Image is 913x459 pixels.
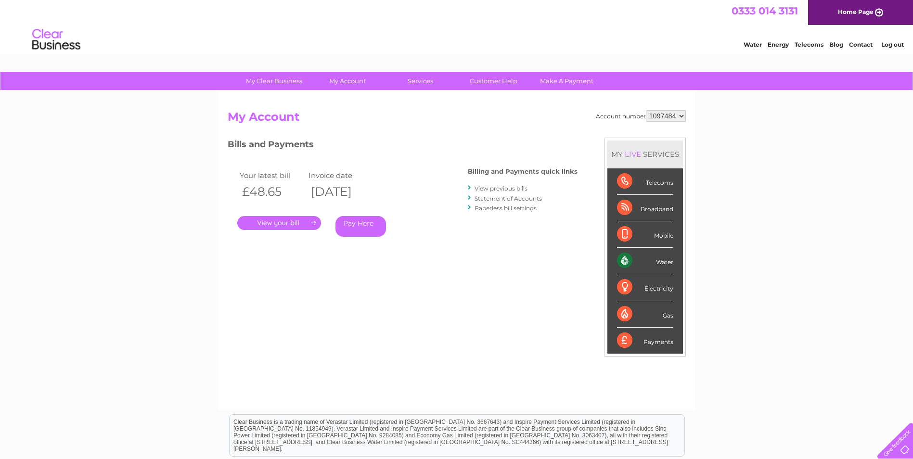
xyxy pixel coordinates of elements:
[381,72,460,90] a: Services
[732,5,798,17] a: 0333 014 3131
[475,195,542,202] a: Statement of Accounts
[617,221,673,248] div: Mobile
[795,41,823,48] a: Telecoms
[306,169,375,182] td: Invoice date
[234,72,314,90] a: My Clear Business
[617,168,673,195] div: Telecoms
[527,72,606,90] a: Make A Payment
[228,110,686,128] h2: My Account
[617,195,673,221] div: Broadband
[237,169,307,182] td: Your latest bill
[32,25,81,54] img: logo.png
[230,5,684,47] div: Clear Business is a trading name of Verastar Limited (registered in [GEOGRAPHIC_DATA] No. 3667643...
[607,140,683,168] div: MY SERVICES
[623,150,643,159] div: LIVE
[617,328,673,354] div: Payments
[849,41,873,48] a: Contact
[768,41,789,48] a: Energy
[228,138,578,154] h3: Bills and Payments
[744,41,762,48] a: Water
[475,204,537,212] a: Paperless bill settings
[468,168,578,175] h4: Billing and Payments quick links
[237,216,321,230] a: .
[335,216,386,237] a: Pay Here
[617,274,673,301] div: Electricity
[881,41,904,48] a: Log out
[596,110,686,122] div: Account number
[237,182,307,202] th: £48.65
[475,185,527,192] a: View previous bills
[306,182,375,202] th: [DATE]
[829,41,843,48] a: Blog
[617,248,673,274] div: Water
[308,72,387,90] a: My Account
[617,301,673,328] div: Gas
[454,72,533,90] a: Customer Help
